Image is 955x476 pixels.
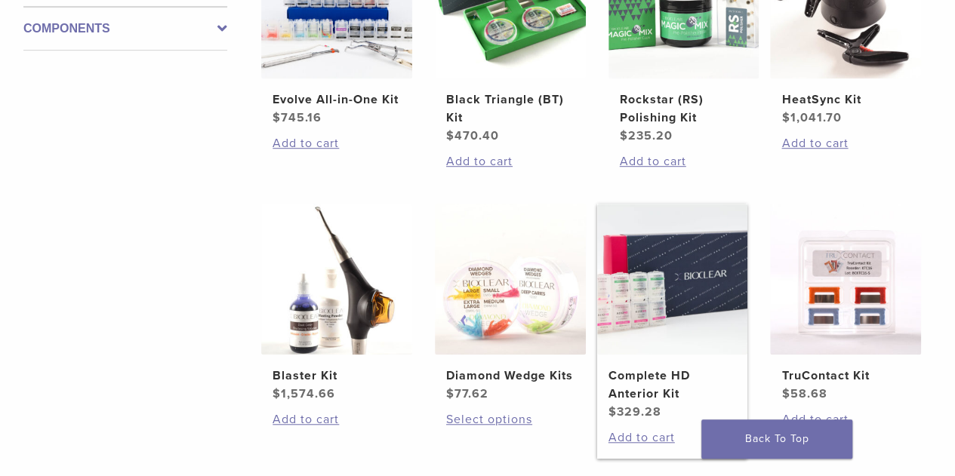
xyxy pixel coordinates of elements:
a: Back To Top [701,419,852,459]
a: Add to cart: “TruContact Kit” [781,410,910,428]
img: Blaster Kit [261,204,412,355]
bdi: 1,041.70 [781,110,841,125]
a: Select options for “Diamond Wedge Kits” [446,410,575,428]
img: Complete HD Anterior Kit [597,204,748,355]
span: $ [273,110,281,125]
a: Blaster KitBlaster Kit $1,574.66 [261,204,412,403]
a: Add to cart: “Rockstar (RS) Polishing Kit” [620,152,748,170]
a: Add to cart: “Evolve All-in-One Kit” [273,134,401,152]
bdi: 77.62 [446,386,488,401]
h2: Black Triangle (BT) Kit [446,91,575,127]
a: Add to cart: “HeatSync Kit” [781,134,910,152]
a: Complete HD Anterior KitComplete HD Anterior Kit $329.28 [597,204,748,421]
a: Add to cart: “Black Triangle (BT) Kit” [446,152,575,170]
span: $ [781,386,790,401]
span: $ [273,386,281,401]
bdi: 1,574.66 [273,386,335,401]
bdi: 745.16 [273,110,322,125]
label: Components [23,20,227,38]
span: $ [446,128,454,143]
h2: Blaster Kit [273,367,401,385]
h2: Rockstar (RS) Polishing Kit [620,91,748,127]
img: TruContact Kit [770,204,921,355]
a: Add to cart: “Complete HD Anterior Kit” [608,428,737,447]
img: Diamond Wedge Kits [435,204,586,355]
a: TruContact KitTruContact Kit $58.68 [770,204,921,403]
span: $ [608,404,617,419]
span: $ [446,386,454,401]
h2: HeatSync Kit [781,91,910,109]
bdi: 58.68 [781,386,827,401]
span: $ [620,128,628,143]
h2: Complete HD Anterior Kit [608,367,737,403]
bdi: 329.28 [608,404,661,419]
a: Add to cart: “Blaster Kit” [273,410,401,428]
a: Diamond Wedge KitsDiamond Wedge Kits $77.62 [435,204,586,403]
h2: Evolve All-in-One Kit [273,91,401,109]
bdi: 235.20 [620,128,673,143]
span: $ [781,110,790,125]
bdi: 470.40 [446,128,499,143]
h2: TruContact Kit [781,367,910,385]
h2: Diamond Wedge Kits [446,367,575,385]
